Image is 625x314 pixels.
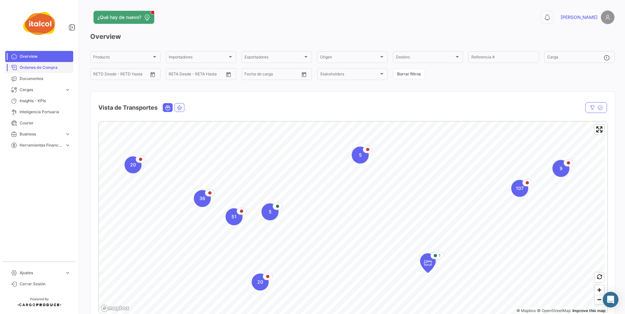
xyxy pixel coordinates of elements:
span: Producto [93,56,152,60]
span: Business [20,131,62,137]
a: Overview [5,51,73,62]
span: Cerrar Sesión [20,281,71,287]
div: Map marker [194,190,211,207]
span: Ajustes [20,270,62,276]
div: Map marker [252,274,269,290]
h4: Vista de Transportes [98,103,158,112]
span: Courier [20,120,71,126]
span: expand_more [65,270,71,276]
span: Inteligencia Portuaria [20,109,71,115]
input: Hasta [110,73,136,77]
span: Documentos [20,76,71,82]
span: ¿Qué hay de nuevo? [97,14,141,21]
div: Map marker [352,147,369,164]
div: Map marker [125,156,142,173]
span: 20 [130,162,136,168]
a: Mapbox logo [101,305,129,312]
div: Map marker [552,160,569,177]
span: Herramientas Financieras [20,142,62,148]
div: Abrir Intercom Messenger [603,292,618,307]
a: Órdenes de Compra [5,62,73,73]
a: Inteligencia Portuaria [5,106,73,118]
a: Insights - KPIs [5,95,73,106]
button: Enter fullscreen [595,125,604,134]
button: ¿Qué hay de nuevo? [93,11,154,24]
input: Hasta [261,73,287,77]
a: Courier [5,118,73,129]
span: 107 [516,185,524,192]
button: Ocean [163,103,172,112]
span: Overview [20,54,71,59]
img: placeholder-user.png [601,10,615,24]
span: 36 [199,195,205,202]
a: Documentos [5,73,73,84]
a: OpenStreetMap [537,308,571,313]
a: Mapbox [516,308,536,313]
button: Air [175,103,184,112]
span: 9 [560,165,563,172]
div: Map marker [226,208,243,225]
span: 5 [269,209,272,215]
span: 5 [359,152,362,158]
h3: Overview [90,32,615,41]
div: Map marker [262,203,279,220]
button: Zoom out [595,295,604,304]
input: Desde [245,73,256,77]
input: Hasta [185,73,211,77]
a: Map feedback [572,308,606,313]
span: Insights - KPIs [20,98,71,104]
span: [PERSON_NAME] [561,14,598,21]
span: Stakeholders [320,73,379,77]
span: 1 [439,253,441,259]
span: 51 [231,213,237,220]
div: Map marker [511,180,528,197]
span: expand_more [65,142,71,148]
button: Zoom in [595,285,604,295]
span: Cargas [20,87,62,93]
button: Borrar filtros [393,69,425,79]
span: expand_more [65,131,71,137]
input: Desde [169,73,180,77]
span: Importadores [169,56,227,60]
button: Open calendar [148,70,158,79]
button: Open calendar [224,70,233,79]
span: Origen [320,56,379,60]
span: Órdenes de Compra [20,65,71,71]
div: Map marker [420,253,436,273]
span: expand_more [65,87,71,93]
button: Open calendar [299,70,309,79]
input: Desde [93,73,105,77]
span: Destino [396,56,454,60]
span: 20 [257,279,263,285]
img: italcol-logo.png [23,8,56,40]
span: Exportadores [245,56,303,60]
